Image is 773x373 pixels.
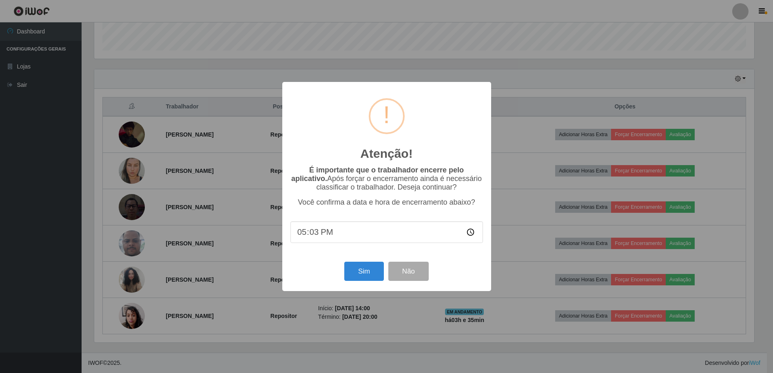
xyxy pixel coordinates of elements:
p: Após forçar o encerramento ainda é necessário classificar o trabalhador. Deseja continuar? [290,166,483,192]
b: É importante que o trabalhador encerre pelo aplicativo. [291,166,464,183]
h2: Atenção! [360,146,412,161]
p: Você confirma a data e hora de encerramento abaixo? [290,198,483,207]
button: Não [388,262,429,281]
button: Sim [344,262,384,281]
